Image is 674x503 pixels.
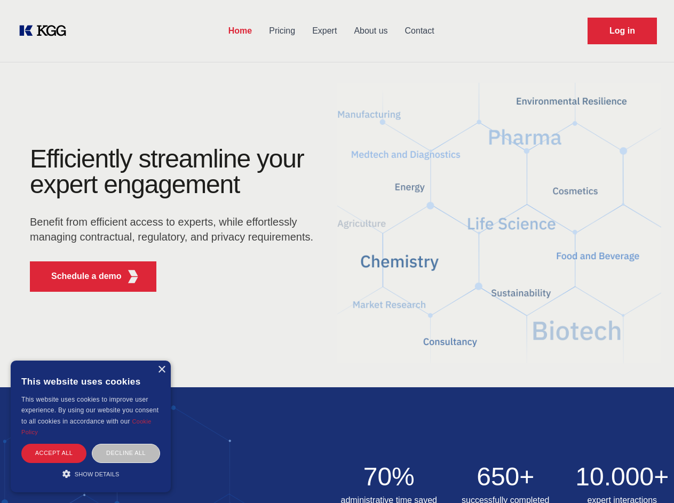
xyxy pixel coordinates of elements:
div: Accept all [21,444,86,462]
a: About us [345,17,396,45]
a: Home [220,17,260,45]
a: Request Demo [588,18,657,44]
h1: Efficiently streamline your expert engagement [30,146,320,197]
div: Close [157,366,165,374]
span: This website uses cookies to improve user experience. By using our website you consent to all coo... [21,396,158,425]
div: This website uses cookies [21,369,160,394]
div: Decline all [92,444,160,462]
a: Expert [304,17,345,45]
a: KOL Knowledge Platform: Talk to Key External Experts (KEE) [17,22,75,39]
a: Cookie Policy [21,418,152,435]
a: Contact [397,17,443,45]
div: Show details [21,468,160,479]
h2: 70% [337,464,441,490]
p: Benefit from efficient access to experts, while effortlessly managing contractual, regulatory, an... [30,214,320,244]
p: Schedule a demo [51,270,122,283]
img: KGG Fifth Element RED [126,270,140,283]
a: Pricing [260,17,304,45]
h2: 650+ [454,464,558,490]
img: KGG Fifth Element RED [337,69,662,377]
button: Schedule a demoKGG Fifth Element RED [30,261,156,292]
span: Show details [75,471,120,477]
